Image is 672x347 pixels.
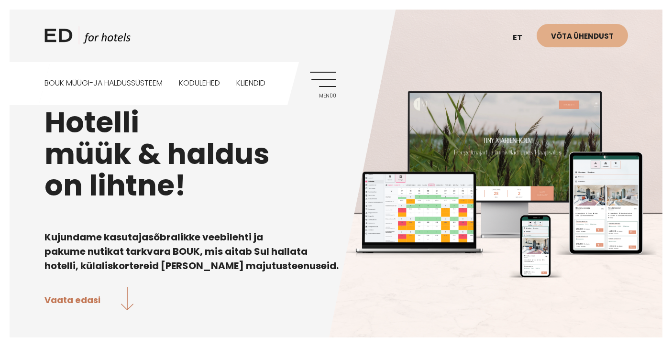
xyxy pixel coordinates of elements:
a: Kodulehed [179,62,220,105]
a: Kliendid [236,62,265,105]
a: et [508,26,537,50]
h1: Hotelli müük & haldus on lihtne! [44,107,628,201]
b: Kujundame kasutajasõbralikke veebilehti ja pakume nutikat tarkvara BOUK, mis aitab Sul hallata ho... [44,230,339,272]
a: Vaata edasi [44,287,134,312]
span: Menüü [310,93,336,99]
a: Menüü [310,72,336,98]
a: Võta ühendust [537,24,628,47]
a: BOUK MÜÜGI-JA HALDUSSÜSTEEM [44,62,163,105]
a: ED HOTELS [44,26,131,50]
